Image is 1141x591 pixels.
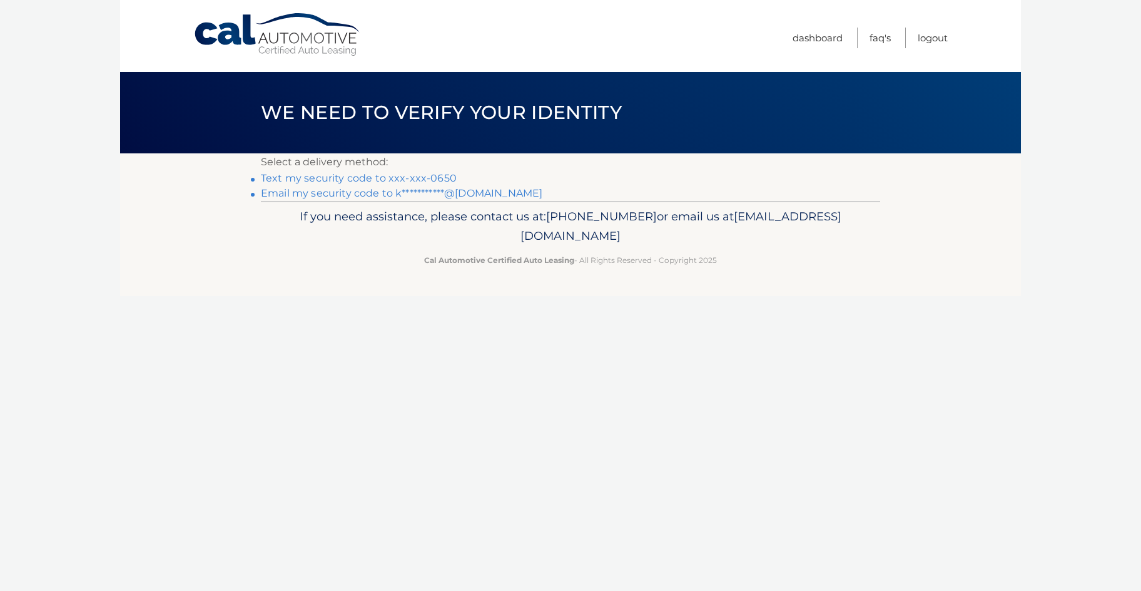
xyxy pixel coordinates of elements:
strong: Cal Automotive Certified Auto Leasing [424,255,574,265]
a: FAQ's [870,28,891,48]
a: Cal Automotive [193,13,362,57]
p: If you need assistance, please contact us at: or email us at [269,207,872,247]
a: Dashboard [793,28,843,48]
p: Select a delivery method: [261,153,880,171]
a: Text my security code to xxx-xxx-0650 [261,172,457,184]
p: - All Rights Reserved - Copyright 2025 [269,254,872,267]
span: [PHONE_NUMBER] [546,209,657,224]
span: We need to verify your identity [261,101,622,124]
a: Logout [918,28,948,48]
